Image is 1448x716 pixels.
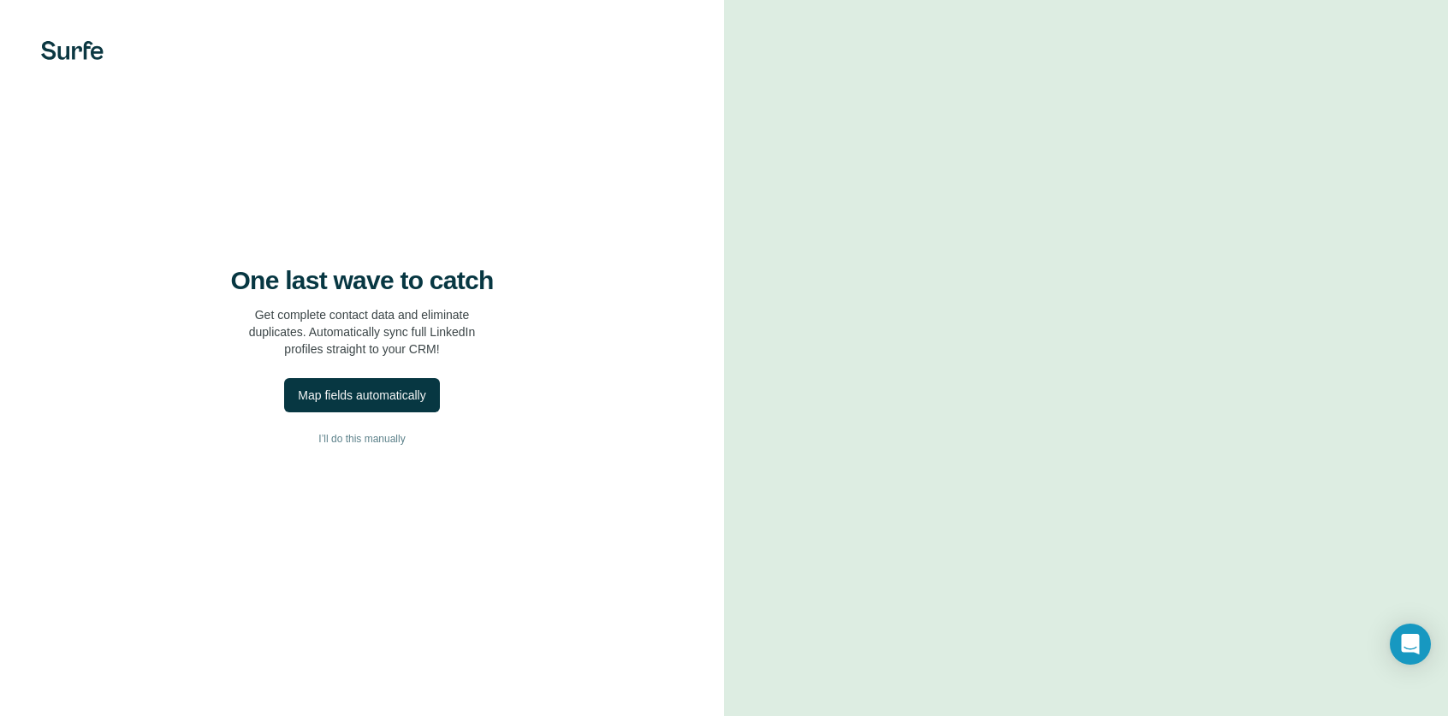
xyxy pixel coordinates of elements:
[298,387,425,404] div: Map fields automatically
[318,431,405,447] span: I’ll do this manually
[284,378,439,412] button: Map fields automatically
[34,426,690,452] button: I’ll do this manually
[231,265,494,296] h4: One last wave to catch
[249,306,476,358] p: Get complete contact data and eliminate duplicates. Automatically sync full LinkedIn profiles str...
[41,41,104,60] img: Surfe's logo
[1390,624,1431,665] div: Open Intercom Messenger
